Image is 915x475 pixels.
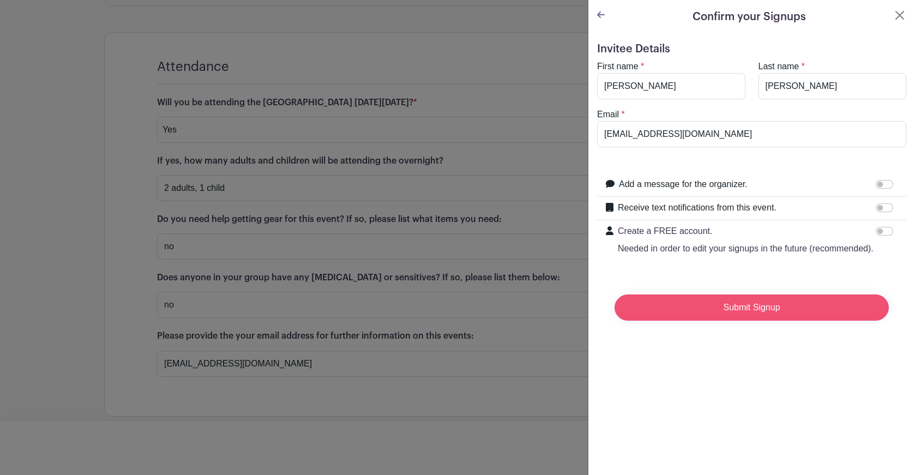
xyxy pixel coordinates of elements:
[597,108,619,121] label: Email
[618,242,874,255] p: Needed in order to edit your signups in the future (recommended).
[618,201,776,214] label: Receive text notifications from this event.
[893,9,906,22] button: Close
[619,178,748,191] label: Add a message for the organizer.
[693,9,806,25] h5: Confirm your Signups
[618,225,874,238] p: Create a FREE account.
[597,60,639,73] label: First name
[759,60,799,73] label: Last name
[615,294,889,321] input: Submit Signup
[597,43,906,56] h5: Invitee Details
